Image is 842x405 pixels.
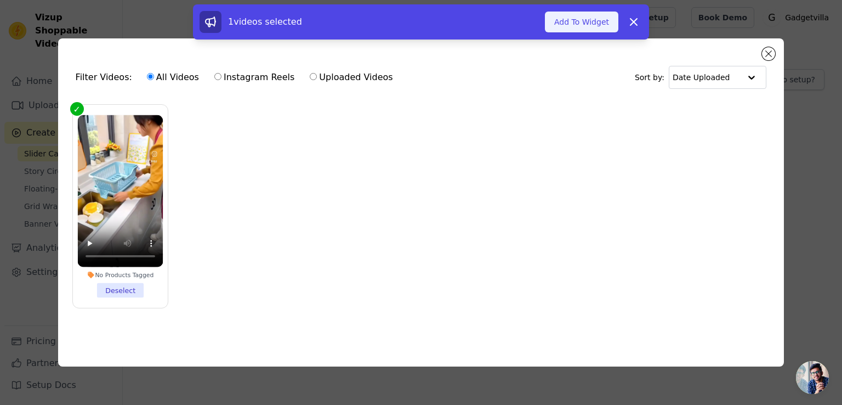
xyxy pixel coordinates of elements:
div: Filter Videos: [76,65,399,90]
label: Uploaded Videos [309,70,393,85]
div: Sort by: [635,66,767,89]
button: Close modal [762,47,775,60]
label: All Videos [146,70,200,85]
button: Add To Widget [545,12,618,32]
label: Instagram Reels [214,70,295,85]
div: No Products Tagged [77,271,163,279]
a: Open chat [796,361,829,394]
span: 1 videos selected [228,16,302,27]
